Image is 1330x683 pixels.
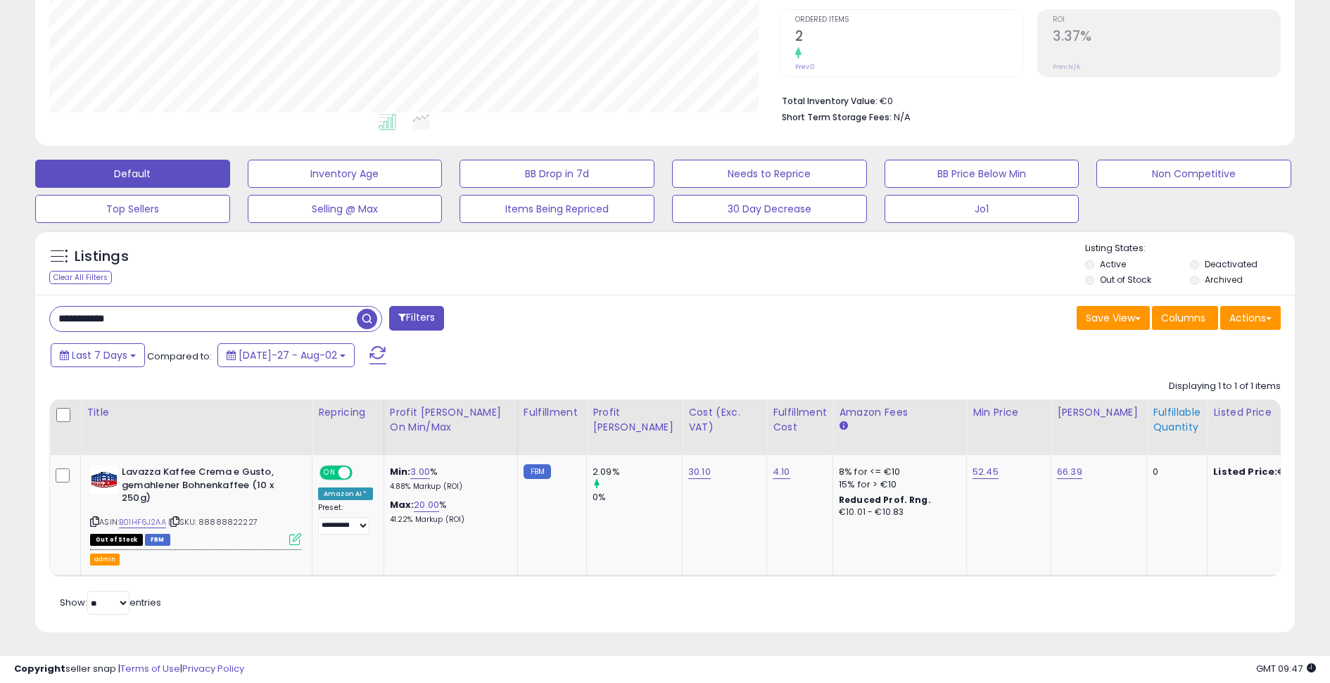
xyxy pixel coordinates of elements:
[1213,466,1330,478] div: €66.39
[390,499,507,525] div: %
[119,516,166,528] a: B01HF6J2AA
[318,487,373,500] div: Amazon AI *
[72,348,127,362] span: Last 7 Days
[248,160,443,188] button: Inventory Age
[122,466,293,509] b: Lavazza Kaffee Crema e Gusto, gemahlener Bohnenkaffee (10 x 250g)
[318,405,378,420] div: Repricing
[894,110,911,124] span: N/A
[75,247,129,267] h5: Listings
[168,516,258,528] span: | SKU: 88888822227
[1053,28,1280,47] h2: 3.37%
[90,466,118,494] img: 412Nw29N2GL._SL40_.jpg
[414,498,439,512] a: 20.00
[120,662,180,675] a: Terms of Use
[593,466,682,478] div: 2.09%
[1096,160,1291,188] button: Non Competitive
[1153,405,1201,435] div: Fulfillable Quantity
[321,467,338,479] span: ON
[14,662,65,675] strong: Copyright
[973,465,999,479] a: 52.45
[1161,311,1205,325] span: Columns
[688,465,711,479] a: 30.10
[839,466,956,478] div: 8% for <= €10
[90,466,301,544] div: ASIN:
[90,534,143,546] span: All listings that are currently out of stock and unavailable for purchase on Amazon
[390,515,507,525] p: 41.22% Markup (ROI)
[1220,306,1281,330] button: Actions
[390,498,414,511] b: Max:
[389,306,444,331] button: Filters
[350,467,373,479] span: OFF
[1053,16,1280,24] span: ROI
[839,478,956,491] div: 15% for > €10
[773,465,790,479] a: 4.10
[35,195,230,223] button: Top Sellers
[524,464,551,479] small: FBM
[973,405,1045,420] div: Min Price
[672,160,867,188] button: Needs to Reprice
[145,534,170,546] span: FBM
[839,494,931,506] b: Reduced Prof. Rng.
[147,350,212,363] span: Compared to:
[248,195,443,223] button: Selling @ Max
[1053,63,1080,71] small: Prev: N/A
[795,16,1022,24] span: Ordered Items
[839,420,847,433] small: Amazon Fees.
[593,491,682,504] div: 0%
[773,405,827,435] div: Fulfillment Cost
[390,466,507,492] div: %
[182,662,244,675] a: Privacy Policy
[672,195,867,223] button: 30 Day Decrease
[524,405,581,420] div: Fulfillment
[390,482,507,492] p: 4.88% Markup (ROI)
[839,405,961,420] div: Amazon Fees
[410,465,430,479] a: 3.00
[782,111,892,123] b: Short Term Storage Fees:
[1057,465,1082,479] a: 66.39
[1205,258,1258,270] label: Deactivated
[1085,242,1294,255] p: Listing States:
[35,160,230,188] button: Default
[839,506,956,518] div: €10.01 - €10.83
[1256,662,1316,675] span: 2025-08-10 09:47 GMT
[217,343,355,367] button: [DATE]-27 - Aug-02
[87,405,306,420] div: Title
[51,343,145,367] button: Last 7 Days
[90,554,120,566] button: admin
[795,28,1022,47] h2: 2
[1169,380,1281,393] div: Displaying 1 to 1 of 1 items
[1057,405,1141,420] div: [PERSON_NAME]
[460,195,654,223] button: Items Being Repriced
[1205,274,1243,286] label: Archived
[593,405,676,435] div: Profit [PERSON_NAME]
[49,271,112,284] div: Clear All Filters
[1152,306,1218,330] button: Columns
[14,663,244,676] div: seller snap | |
[885,160,1079,188] button: BB Price Below Min
[1100,274,1151,286] label: Out of Stock
[1153,466,1196,478] div: 0
[1077,306,1150,330] button: Save View
[885,195,1079,223] button: Jo1
[1213,465,1277,478] b: Listed Price:
[390,465,411,478] b: Min:
[688,405,761,435] div: Cost (Exc. VAT)
[782,91,1270,108] li: €0
[60,596,161,609] span: Show: entries
[239,348,337,362] span: [DATE]-27 - Aug-02
[1100,258,1126,270] label: Active
[318,503,373,535] div: Preset:
[460,160,654,188] button: BB Drop in 7d
[384,400,517,455] th: The percentage added to the cost of goods (COGS) that forms the calculator for Min & Max prices.
[390,405,512,435] div: Profit [PERSON_NAME] on Min/Max
[795,63,815,71] small: Prev: 0
[782,95,878,107] b: Total Inventory Value:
